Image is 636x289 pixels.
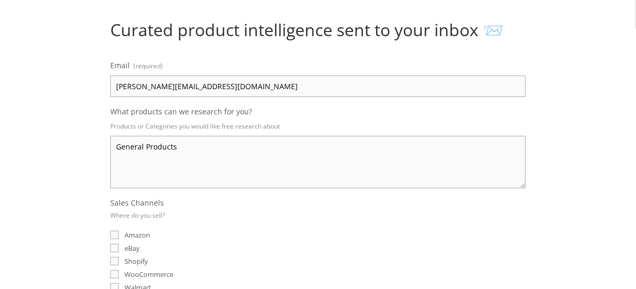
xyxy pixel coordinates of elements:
span: Shopify [124,256,148,266]
span: eBay [124,243,140,253]
span: Sales Channels [110,198,164,208]
span: Email [110,60,130,70]
p: Products or Categories you would like free research about [110,119,526,134]
p: Where do you sell? [110,208,165,223]
input: Shopify [110,257,119,265]
span: (required) [133,58,163,73]
input: WooCommerce [110,270,119,279]
span: WooCommerce [124,270,173,279]
span: What products can we research for you? [110,106,252,116]
h1: Curated product intelligence sent to your inbox 📨 [110,20,526,40]
span: Amazon [124,230,150,240]
textarea: General Products [110,136,526,188]
input: eBay [110,244,119,252]
input: Amazon [110,231,119,239]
